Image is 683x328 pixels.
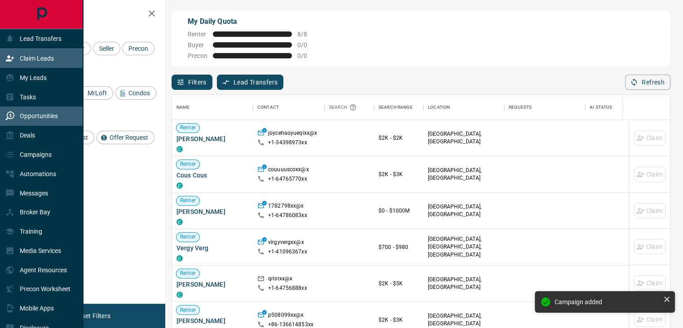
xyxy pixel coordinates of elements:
span: Condos [125,89,153,97]
div: Contact [253,95,325,120]
p: joycehaoyueqixx@x [268,129,317,139]
span: 0 / 0 [297,52,317,59]
p: +1- 64786083xx [268,212,307,219]
div: Offer Request [97,131,154,144]
div: MrLoft [75,86,113,100]
div: Location [428,95,450,120]
div: condos.ca [176,292,183,298]
p: $2K - $5K [379,279,419,288]
span: Renter [176,124,199,132]
div: Search Range [374,95,423,120]
button: Reset Filters [68,308,116,324]
p: $2K - $2K [379,134,419,142]
span: 0 / 0 [297,41,317,49]
div: Precon [122,42,154,55]
span: [PERSON_NAME] [176,316,248,325]
span: Renter [176,160,199,168]
p: qristxx@x [268,275,292,284]
span: Renter [188,31,207,38]
p: $2K - $3K [379,170,419,178]
p: $0 - $1000M [379,207,419,215]
h2: Filters [29,9,156,20]
p: couuuuscoxx@x [268,166,309,175]
span: [PERSON_NAME] [176,207,248,216]
span: Precon [188,52,207,59]
div: condos.ca [176,255,183,262]
p: [GEOGRAPHIC_DATA], [GEOGRAPHIC_DATA] [428,312,500,328]
p: p508099xx@x [268,311,304,321]
div: condos.ca [176,146,183,152]
p: +1- 64756888xx [268,284,307,292]
button: Filters [172,75,212,90]
span: Renter [176,233,199,241]
p: virgyvergxx@x [268,239,304,248]
p: +1- 64765770xx [268,175,307,183]
p: $700 - $980 [379,243,419,251]
p: $2K - $3K [379,316,419,324]
span: MrLoft [84,89,110,97]
p: [GEOGRAPHIC_DATA], [GEOGRAPHIC_DATA] [428,203,500,218]
div: Name [172,95,253,120]
span: Renter [176,197,199,204]
div: Search [329,95,359,120]
div: Contact [257,95,279,120]
span: Buyer [188,41,207,49]
div: Location [423,95,504,120]
button: Lead Transfers [217,75,284,90]
p: +1- 41096367xx [268,248,307,256]
div: Campaign added [555,298,660,306]
div: Requests [509,95,532,120]
span: Precon [125,45,151,52]
p: [GEOGRAPHIC_DATA], [GEOGRAPHIC_DATA] [428,276,500,291]
span: Vergy Verg [176,244,248,253]
p: [GEOGRAPHIC_DATA], [GEOGRAPHIC_DATA], [GEOGRAPHIC_DATA] [428,235,500,258]
div: Search Range [379,95,413,120]
p: [GEOGRAPHIC_DATA], [GEOGRAPHIC_DATA] [428,130,500,146]
div: AI Status [590,95,612,120]
div: Requests [504,95,585,120]
p: +1- 34398973xx [268,139,307,146]
div: Name [176,95,190,120]
p: 1782798xx@x [268,202,304,212]
span: [PERSON_NAME] [176,280,248,289]
div: Seller [93,42,120,55]
p: [GEOGRAPHIC_DATA], [GEOGRAPHIC_DATA] [428,167,500,182]
div: condos.ca [176,182,183,189]
span: Offer Request [106,134,151,141]
div: Condos [115,86,156,100]
span: 8 / 8 [297,31,317,38]
span: Cous Cous [176,171,248,180]
span: Renter [176,306,199,314]
div: condos.ca [176,219,183,225]
span: [PERSON_NAME] [176,134,248,143]
p: My Daily Quota [188,16,317,27]
span: Renter [176,270,199,277]
button: Refresh [625,75,670,90]
span: Seller [96,45,117,52]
